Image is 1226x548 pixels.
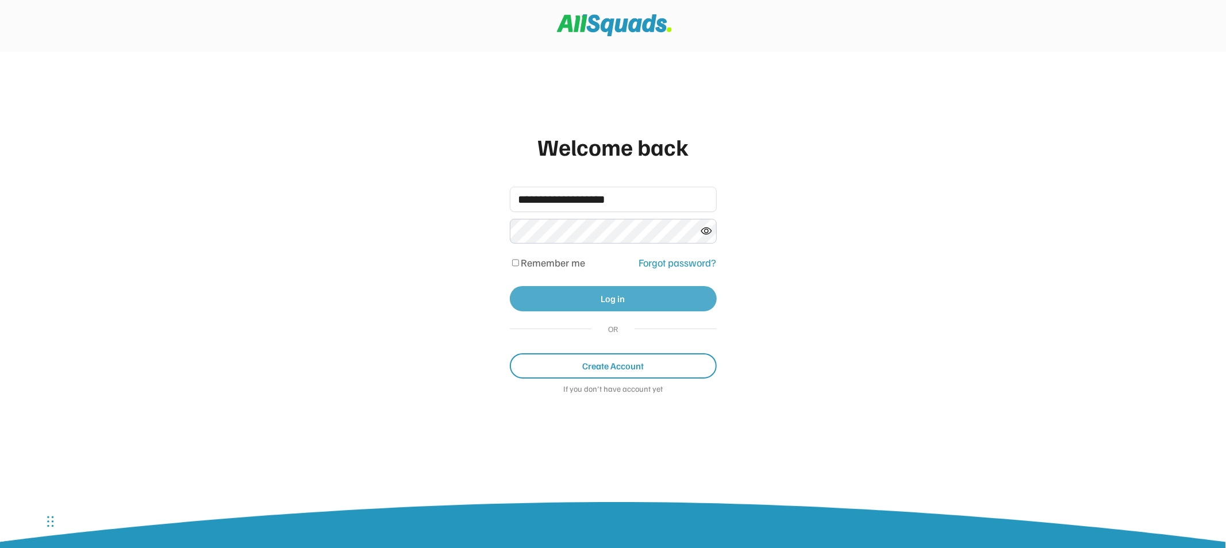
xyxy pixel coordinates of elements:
[510,286,717,311] button: Log in
[510,353,717,379] button: Create Account
[557,14,672,36] img: Squad%20Logo.svg
[521,256,585,269] label: Remember me
[603,323,623,335] div: OR
[510,129,717,164] div: Welcome back
[510,384,717,396] div: If you don't have account yet
[639,255,717,271] div: Forgot password?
